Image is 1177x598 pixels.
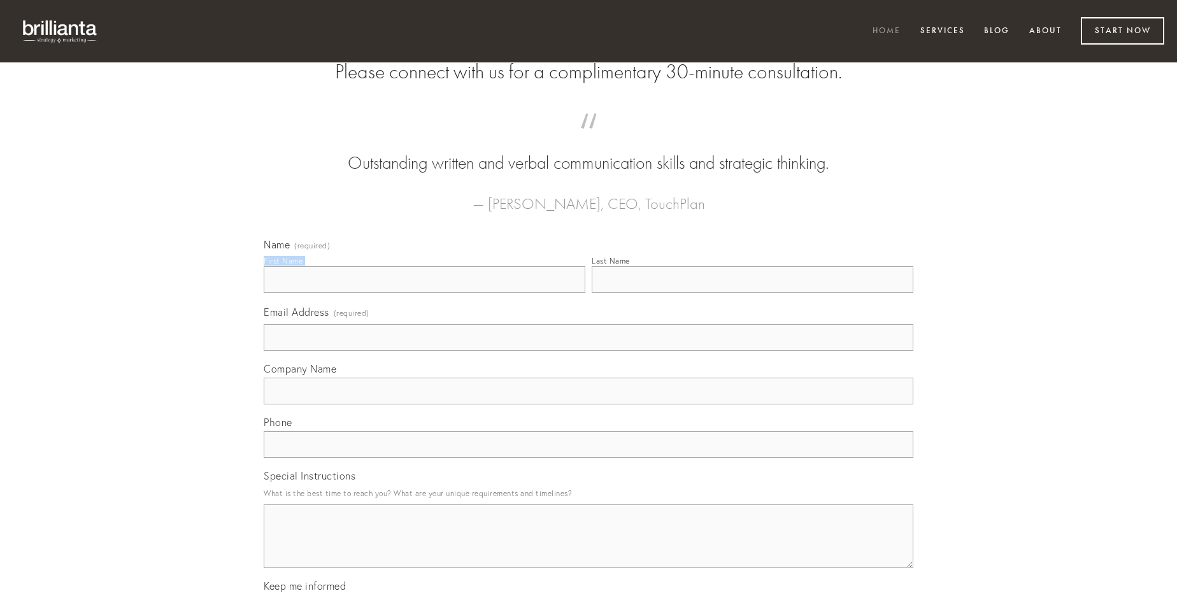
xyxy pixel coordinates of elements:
[264,60,913,84] h2: Please connect with us for a complimentary 30-minute consultation.
[264,416,292,429] span: Phone
[1021,21,1070,42] a: About
[13,13,108,50] img: brillianta - research, strategy, marketing
[264,469,355,482] span: Special Instructions
[264,306,329,318] span: Email Address
[976,21,1018,42] a: Blog
[284,176,893,217] figcaption: — [PERSON_NAME], CEO, TouchPlan
[264,238,290,251] span: Name
[1081,17,1164,45] a: Start Now
[284,126,893,151] span: “
[264,485,913,502] p: What is the best time to reach you? What are your unique requirements and timelines?
[284,126,893,176] blockquote: Outstanding written and verbal communication skills and strategic thinking.
[264,362,336,375] span: Company Name
[912,21,973,42] a: Services
[592,256,630,266] div: Last Name
[334,304,369,322] span: (required)
[294,242,330,250] span: (required)
[864,21,909,42] a: Home
[264,580,346,592] span: Keep me informed
[264,256,303,266] div: First Name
